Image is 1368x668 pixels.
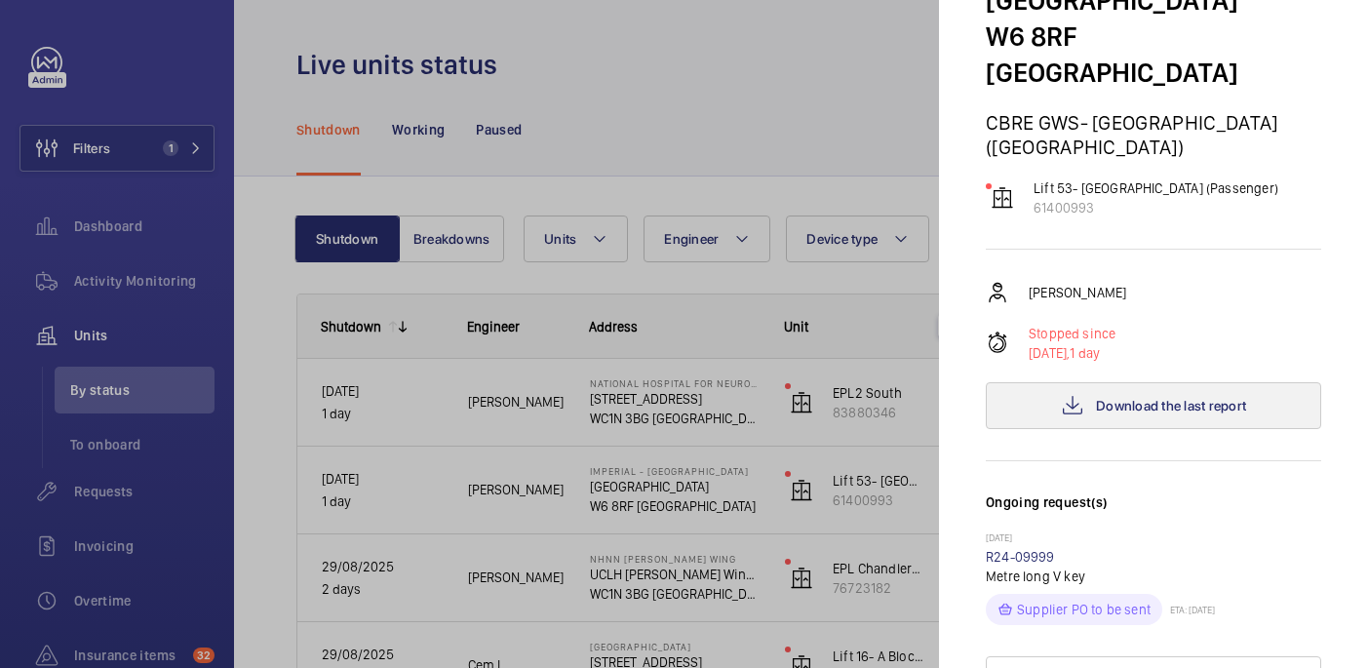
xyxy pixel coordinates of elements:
[986,492,1321,531] h3: Ongoing request(s)
[1034,198,1278,217] p: 61400993
[1017,600,1151,619] p: Supplier PO to be sent
[1029,283,1126,302] p: [PERSON_NAME]
[991,186,1014,210] img: elevator.svg
[1034,178,1278,198] p: Lift 53- [GEOGRAPHIC_DATA] (Passenger)
[986,531,1321,547] p: [DATE]
[986,382,1321,429] button: Download the last report
[1096,398,1246,413] span: Download the last report
[986,19,1321,91] p: W6 8RF [GEOGRAPHIC_DATA]
[986,567,1321,586] p: Metre long V key
[1162,604,1215,615] p: ETA: [DATE]
[1029,324,1115,343] p: Stopped since
[986,110,1321,159] p: CBRE GWS- [GEOGRAPHIC_DATA] ([GEOGRAPHIC_DATA])
[1029,343,1115,363] p: 1 day
[1029,345,1070,361] span: [DATE],
[986,549,1055,565] a: R24-09999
